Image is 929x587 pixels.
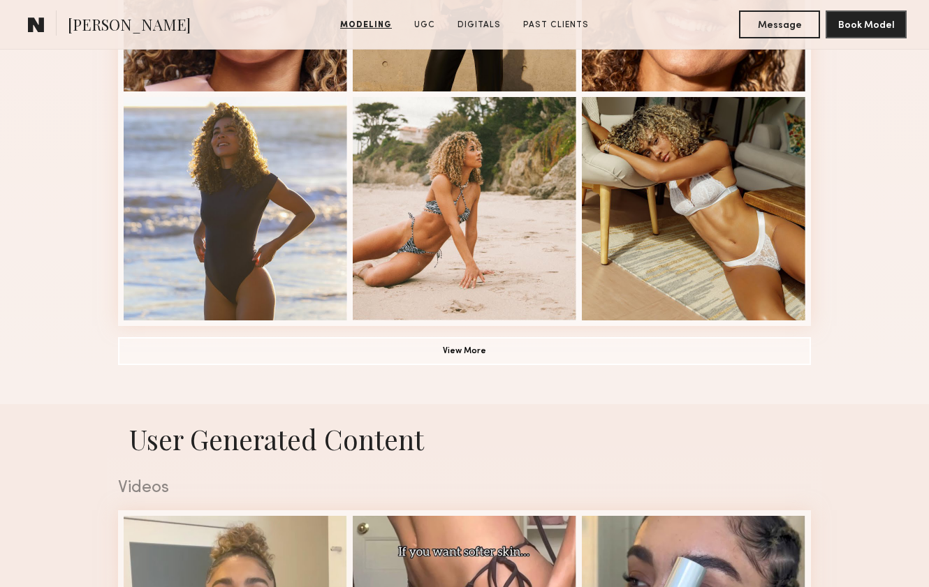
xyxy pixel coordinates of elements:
a: Book Model [826,18,907,30]
a: Digitals [452,19,506,31]
a: Past Clients [518,19,594,31]
h1: User Generated Content [107,421,822,457]
div: Videos [118,480,811,497]
span: [PERSON_NAME] [68,14,191,38]
a: Modeling [335,19,397,31]
a: UGC [409,19,441,31]
button: Message [739,10,820,38]
button: Book Model [826,10,907,38]
button: View More [118,337,811,365]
